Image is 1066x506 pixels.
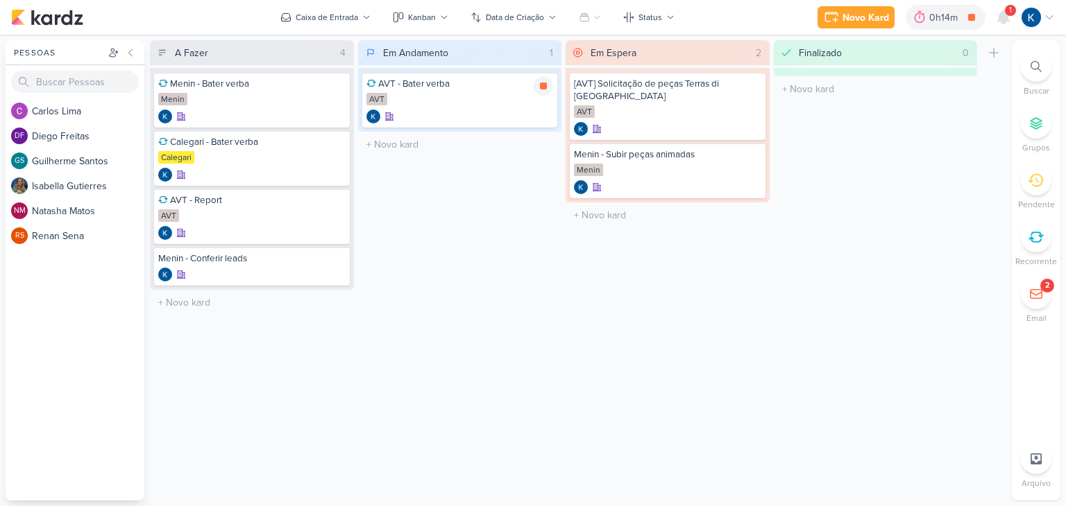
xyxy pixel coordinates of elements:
span: 1 [1009,5,1012,16]
p: GS [15,157,24,165]
p: NM [14,207,26,215]
input: + Novo kard [361,134,559,155]
div: 0h14m [929,10,962,25]
p: Grupos [1022,141,1050,154]
img: Isabella Gutierres [11,177,28,194]
p: Email [1026,312,1047,324]
p: Pendente [1018,198,1055,211]
p: Buscar [1024,85,1049,97]
div: AVT [574,105,595,118]
img: Kayllanie | Tagawa [1022,8,1041,27]
div: Criador(a): Kayllanie | Tagawa [574,122,588,136]
div: Natasha Matos [11,202,28,219]
img: Carlos Lima [11,103,28,119]
img: Kayllanie | Tagawa [366,110,380,123]
div: Criador(a): Kayllanie | Tagawa [366,110,380,123]
p: DF [15,132,24,140]
div: Criador(a): Kayllanie | Tagawa [158,226,172,240]
div: Menin - Conferir leads [158,252,346,265]
div: Criador(a): Kayllanie | Tagawa [158,110,172,123]
div: AVT - Report [158,194,346,207]
div: 2 [1045,280,1049,291]
p: Arquivo [1022,477,1051,489]
div: Diego Freitas [11,128,28,144]
img: Kayllanie | Tagawa [158,110,172,123]
input: + Novo kard [153,293,351,313]
div: Menin [158,93,187,105]
div: C a r l o s L i m a [32,104,144,119]
li: Ctrl + F [1012,51,1060,97]
img: Kayllanie | Tagawa [158,168,172,182]
div: 1 [544,46,559,60]
div: Menin [574,164,603,176]
div: AVT [366,93,387,105]
div: 0 [957,46,974,60]
div: N a t a s h a M a t o s [32,204,144,218]
img: Kayllanie | Tagawa [574,180,588,194]
div: 2 [750,46,767,60]
div: Criador(a): Kayllanie | Tagawa [158,168,172,182]
div: Novo Kard [843,10,889,25]
div: Criador(a): Kayllanie | Tagawa [574,180,588,194]
img: Kayllanie | Tagawa [574,122,588,136]
div: Criador(a): Kayllanie | Tagawa [158,268,172,281]
div: D i e g o F r e i t a s [32,129,144,143]
img: kardz.app [11,9,83,26]
div: AVT [158,209,179,222]
img: Kayllanie | Tagawa [158,268,172,281]
input: + Novo kard [777,79,975,99]
div: [AVT] Solicitação de peças Terras di Treviso [574,78,761,103]
div: I s a b e l l a G u t i e r r e s [32,179,144,193]
input: Buscar Pessoas [11,71,139,93]
img: Kayllanie | Tagawa [158,226,172,240]
div: Guilherme Santos [11,152,28,169]
div: 4 [335,46,351,60]
div: G u i l h e r m e S a n t o s [32,154,144,168]
p: RS [15,232,24,240]
div: Menin - Subir peças animadas [574,148,761,161]
input: + Novo kard [568,205,767,225]
div: AVT - Bater verba [366,78,554,90]
div: Pessoas [11,46,105,59]
div: Renan Sena [11,227,28,244]
p: Recorrente [1015,255,1057,268]
div: R e n a n S e n a [32,229,144,243]
div: Menin - Bater verba [158,78,346,90]
div: Parar relógio [534,76,553,96]
button: Novo Kard [818,6,895,28]
div: Calegari - Bater verba [158,136,346,148]
div: Calegari [158,151,194,164]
